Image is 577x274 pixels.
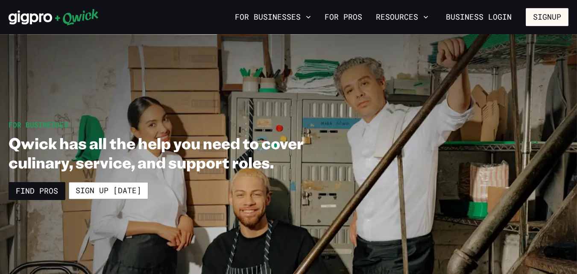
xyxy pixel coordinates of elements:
a: For Pros [321,10,366,24]
a: Find Pros [9,182,65,200]
a: Business Login [439,8,519,26]
button: Resources [372,10,432,24]
button: Signup [526,8,568,26]
h1: Qwick has all the help you need to cover culinary, service, and support roles. [9,133,345,172]
span: For Businesses [9,120,68,129]
a: Sign up [DATE] [69,182,148,199]
button: For Businesses [231,10,314,24]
